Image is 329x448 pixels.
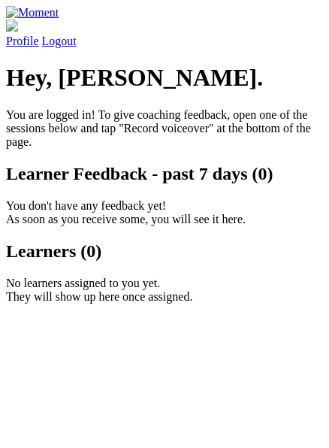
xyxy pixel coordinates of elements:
[6,199,323,226] p: You don't have any feedback yet! As soon as you receive some, you will see it here.
[6,6,59,20] img: Moment
[42,35,77,47] a: Logout
[6,20,323,47] a: Profile
[6,277,323,304] p: No learners assigned to you yet. They will show up here once assigned.
[6,20,18,32] img: default_avatar-b4e2223d03051bc43aaaccfb402a43260a3f17acc7fafc1603fdf008d6cba3c9.png
[6,241,323,262] h2: Learners (0)
[6,64,323,92] h1: Hey, [PERSON_NAME].
[6,164,323,184] h2: Learner Feedback - past 7 days (0)
[6,108,323,149] p: You are logged in! To give coaching feedback, open one of the sessions below and tap "Record voic...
